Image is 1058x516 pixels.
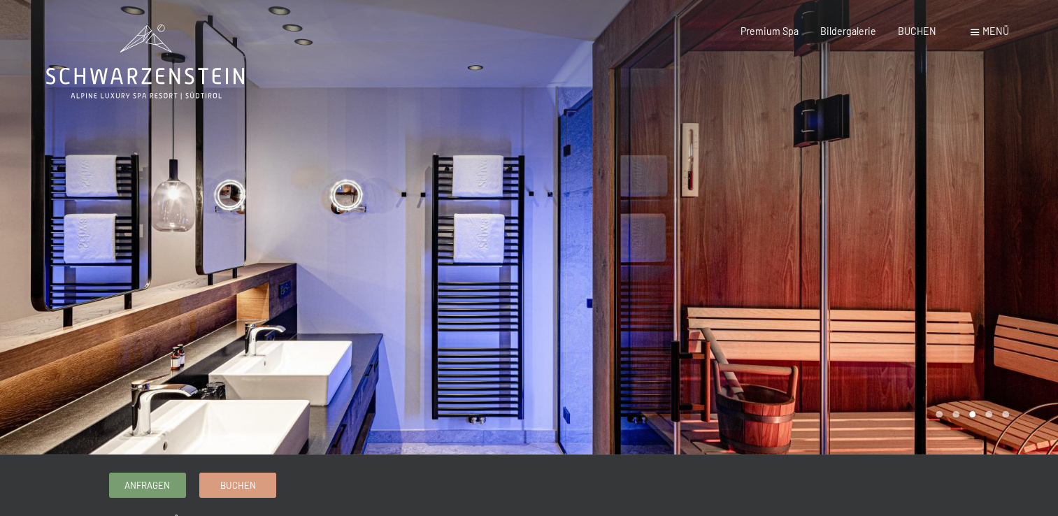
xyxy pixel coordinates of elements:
[110,473,185,496] a: Anfragen
[820,25,876,37] a: Bildergalerie
[898,25,936,37] a: BUCHEN
[741,25,799,37] a: Premium Spa
[982,25,1009,37] span: Menü
[124,479,170,492] span: Anfragen
[220,479,256,492] span: Buchen
[200,473,276,496] a: Buchen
